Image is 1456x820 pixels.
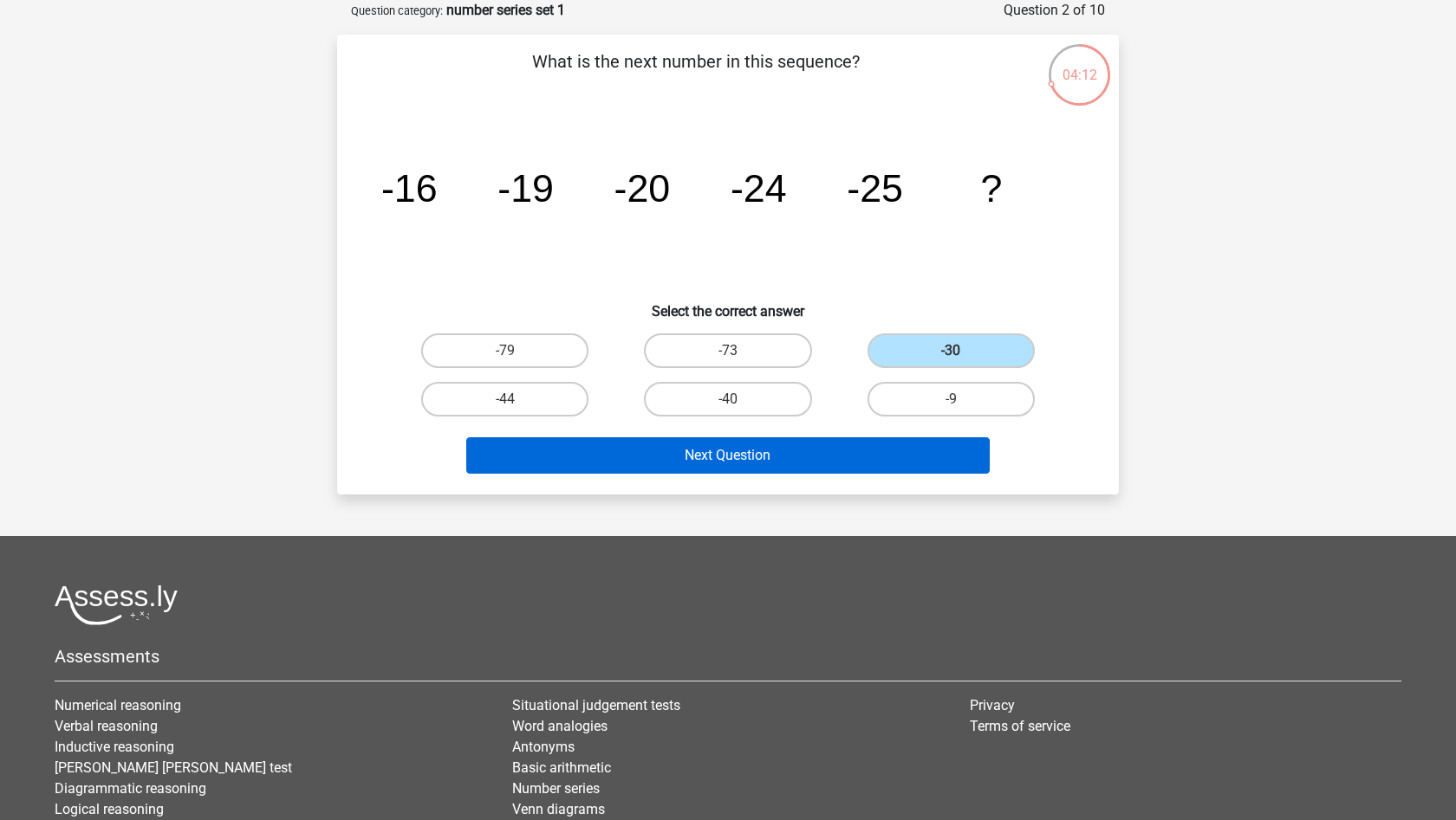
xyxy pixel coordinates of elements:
a: Number series [512,780,600,797]
tspan: ? [980,166,1002,210]
tspan: -24 [731,166,787,210]
div: 04:12 [1047,42,1112,86]
tspan: -20 [614,166,671,210]
a: Numerical reasoning [55,697,181,713]
a: [PERSON_NAME] [PERSON_NAME] test [55,759,292,776]
label: -73 [644,333,811,368]
label: -30 [868,333,1035,368]
label: -79 [421,333,588,368]
a: Terms of service [970,718,1070,734]
label: -40 [644,382,811,416]
a: Verbal reasoning [55,718,158,734]
tspan: -16 [381,166,438,210]
img: Assessly logo [55,584,178,625]
a: Antonyms [512,739,575,755]
a: Privacy [970,697,1015,713]
a: Word analogies [512,718,608,734]
a: Logical reasoning [55,801,164,817]
label: -9 [868,382,1035,416]
tspan: -19 [497,166,554,210]
a: Diagrammatic reasoning [55,780,206,797]
label: -44 [421,382,588,416]
a: Venn diagrams [512,801,605,817]
p: What is the next number in this sequence? [365,48,1026,100]
button: Next Question [466,437,991,474]
strong: number series set 1 [446,2,565,18]
a: Situational judgement tests [512,697,680,713]
h5: Assessments [55,646,1401,667]
small: Question category: [351,4,443,17]
a: Basic arithmetic [512,759,611,776]
tspan: -25 [847,166,903,210]
h6: Select the correct answer [365,289,1091,320]
a: Inductive reasoning [55,739,174,755]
